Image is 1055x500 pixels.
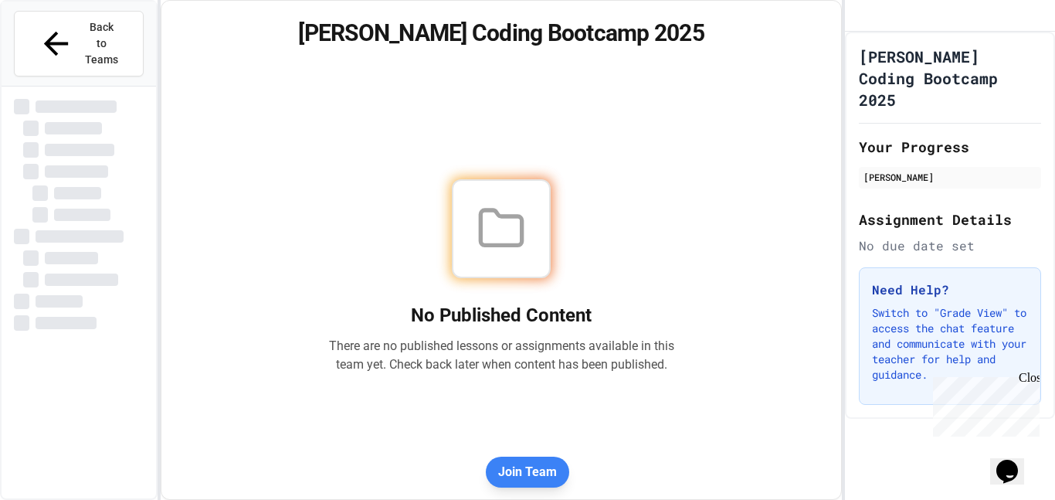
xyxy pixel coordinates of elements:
[328,303,674,328] h2: No Published Content
[872,281,1028,299] h3: Need Help?
[863,170,1036,184] div: [PERSON_NAME]
[6,6,107,98] div: Chat with us now!Close
[14,11,144,77] button: Back to Teams
[328,337,674,374] p: There are no published lessons or assignments available in this team yet. Check back later when c...
[990,438,1040,485] iframe: chat widget
[872,305,1028,383] p: Switch to "Grade View" to access the chat feature and communicate with your teacher for help and ...
[859,46,1041,111] h1: [PERSON_NAME] Coding Bootcamp 2025
[859,209,1041,230] h2: Assignment Details
[486,457,569,488] button: Join Team
[859,236,1041,255] div: No due date set
[180,19,823,47] h1: [PERSON_NAME] Coding Bootcamp 2025
[859,136,1041,158] h2: Your Progress
[927,371,1040,437] iframe: chat widget
[83,19,120,68] span: Back to Teams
